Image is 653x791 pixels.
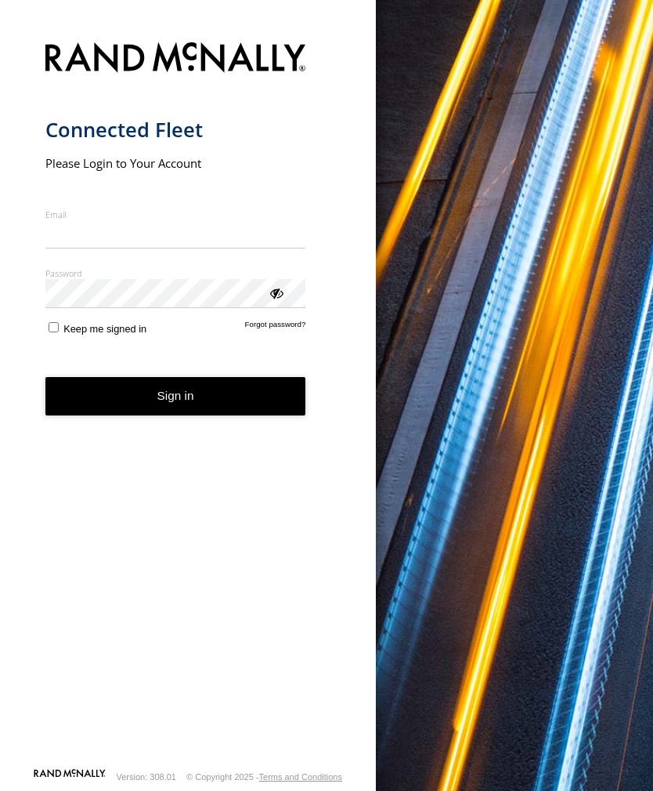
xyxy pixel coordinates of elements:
img: Rand McNally [45,39,306,79]
a: Terms and Conditions [259,772,342,782]
h1: Connected Fleet [45,117,306,143]
div: ViewPassword [268,285,283,300]
input: Keep me signed in [49,322,59,332]
form: main [45,33,331,767]
label: Email [45,209,306,220]
a: Visit our Website [34,769,106,785]
h2: Please Login to Your Account [45,155,306,171]
label: Password [45,267,306,279]
a: Forgot password? [245,320,306,335]
div: Version: 308.01 [117,772,176,782]
button: Sign in [45,377,306,415]
span: Keep me signed in [63,323,146,335]
div: © Copyright 2025 - [186,772,342,782]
